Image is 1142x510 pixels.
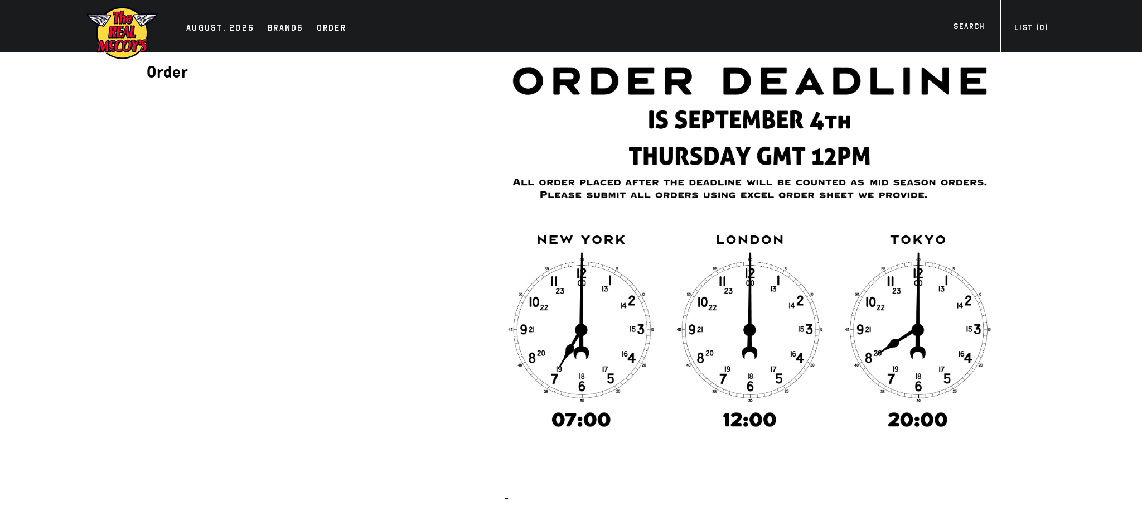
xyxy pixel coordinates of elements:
a: Search [940,21,998,36]
h1: Order [147,57,459,86]
div: AUGUST. 2025 [186,21,254,37]
span: 0 [1039,23,1044,32]
a: AUGUST. 2025 [181,21,260,37]
strong: - [504,490,509,504]
a: Order [311,21,352,37]
div: List ( ) [1014,22,1048,37]
div: Order [317,21,346,37]
a: List (0) [1000,22,1062,37]
img: mccoys-exhibition [86,6,158,60]
div: Brands [268,21,303,37]
div: Search [954,21,984,36]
